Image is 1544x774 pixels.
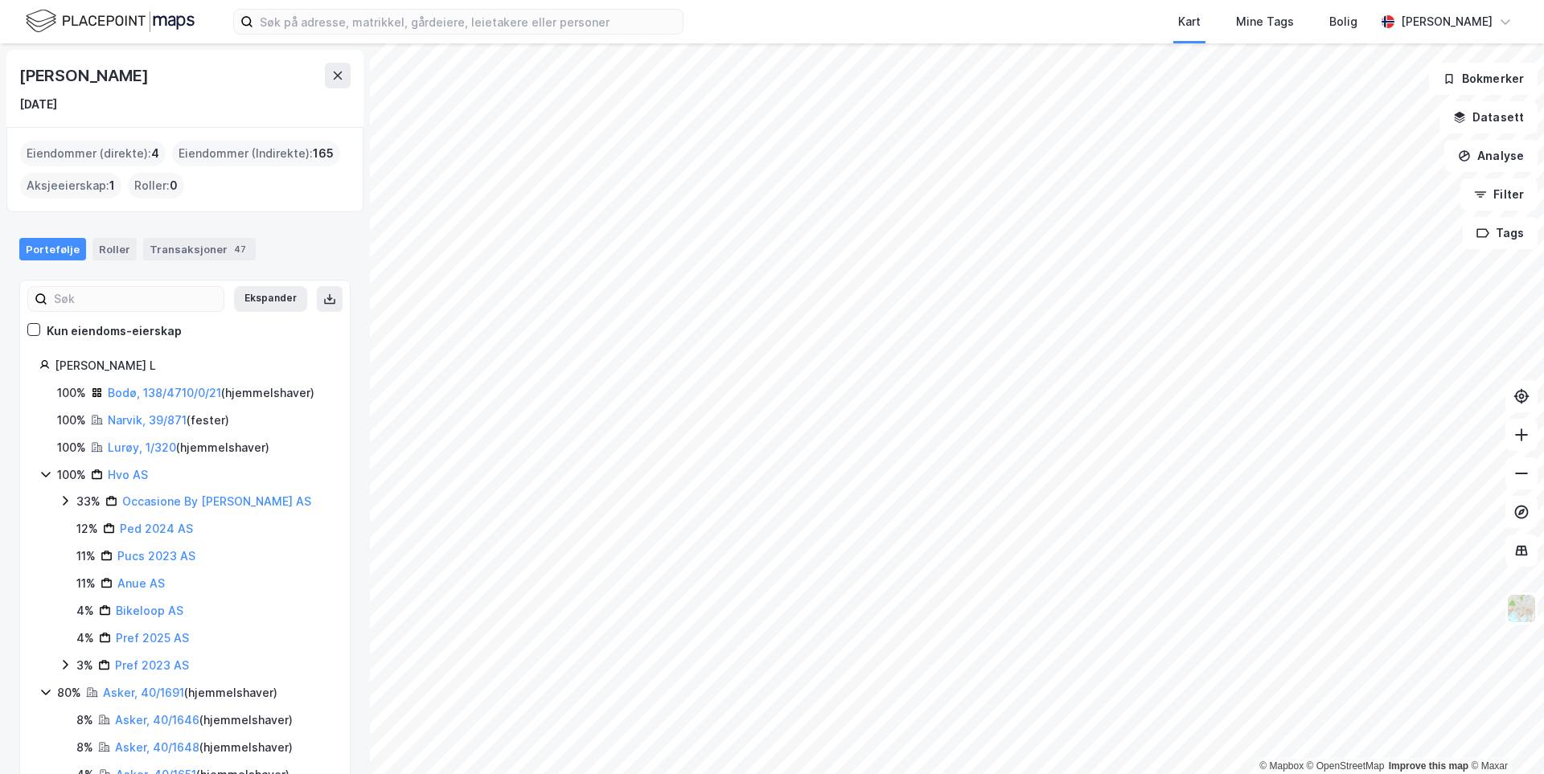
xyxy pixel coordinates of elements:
a: Hvo AS [108,468,148,481]
div: [PERSON_NAME] L [55,356,331,375]
div: Eiendommer (direkte) : [20,141,166,166]
div: 4% [76,601,94,620]
div: 100% [57,465,86,485]
div: Roller [92,238,137,260]
div: Roller : [128,173,184,199]
div: ( fester ) [108,411,229,430]
a: Pucs 2023 AS [117,549,195,563]
img: Z [1506,593,1537,624]
a: Asker, 40/1691 [103,686,184,699]
a: Anue AS [117,576,165,590]
button: Analyse [1444,140,1538,172]
button: Ekspander [234,286,307,312]
div: ( hjemmelshaver ) [108,438,269,457]
span: 4 [151,144,159,163]
a: OpenStreetMap [1307,760,1385,772]
a: Occasione By [PERSON_NAME] AS [122,494,311,508]
span: 0 [170,176,178,195]
a: Asker, 40/1648 [115,740,199,754]
img: logo.f888ab2527a4732fd821a326f86c7f29.svg [26,7,195,35]
div: 100% [57,383,86,403]
div: Bolig [1329,12,1357,31]
a: Bikeloop AS [116,604,183,617]
a: Improve this map [1389,760,1468,772]
div: ( hjemmelshaver ) [103,683,277,702]
a: Lurøy, 1/320 [108,440,176,454]
div: Kun eiendoms-eierskap [47,321,182,341]
div: Transaksjoner [143,238,256,260]
input: Søk på adresse, matrikkel, gårdeiere, leietakere eller personer [253,10,683,34]
div: Kontrollprogram for chat [1464,697,1544,774]
div: ( hjemmelshaver ) [115,738,293,757]
div: 47 [231,241,249,257]
div: Mine Tags [1236,12,1294,31]
div: 11% [76,547,96,566]
div: [PERSON_NAME] [1401,12,1493,31]
div: Eiendommer (Indirekte) : [172,141,340,166]
div: ( hjemmelshaver ) [108,383,314,403]
input: Søk [47,287,224,311]
div: 11% [76,574,96,593]
button: Filter [1460,178,1538,211]
a: Narvik, 39/871 [108,413,187,427]
a: Asker, 40/1646 [115,713,199,727]
div: Kart [1178,12,1201,31]
button: Tags [1463,217,1538,249]
div: [DATE] [19,95,57,114]
a: Ped 2024 AS [120,522,193,535]
button: Datasett [1439,101,1538,133]
iframe: Chat Widget [1464,697,1544,774]
div: 12% [76,519,98,539]
span: 165 [313,144,334,163]
div: 100% [57,411,86,430]
div: 8% [76,738,93,757]
div: 4% [76,629,94,648]
div: 100% [57,438,86,457]
div: ( hjemmelshaver ) [115,711,293,730]
div: 8% [76,711,93,730]
div: 80% [57,683,81,702]
a: Bodø, 138/4710/0/21 [108,386,221,399]
a: Pref 2025 AS [116,631,189,645]
div: Portefølje [19,238,86,260]
a: Mapbox [1259,760,1304,772]
div: 3% [76,656,93,675]
div: 33% [76,492,101,511]
a: Pref 2023 AS [115,658,189,672]
div: Aksjeeierskap : [20,173,121,199]
div: [PERSON_NAME] [19,63,151,88]
span: 1 [109,176,115,195]
button: Bokmerker [1429,63,1538,95]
